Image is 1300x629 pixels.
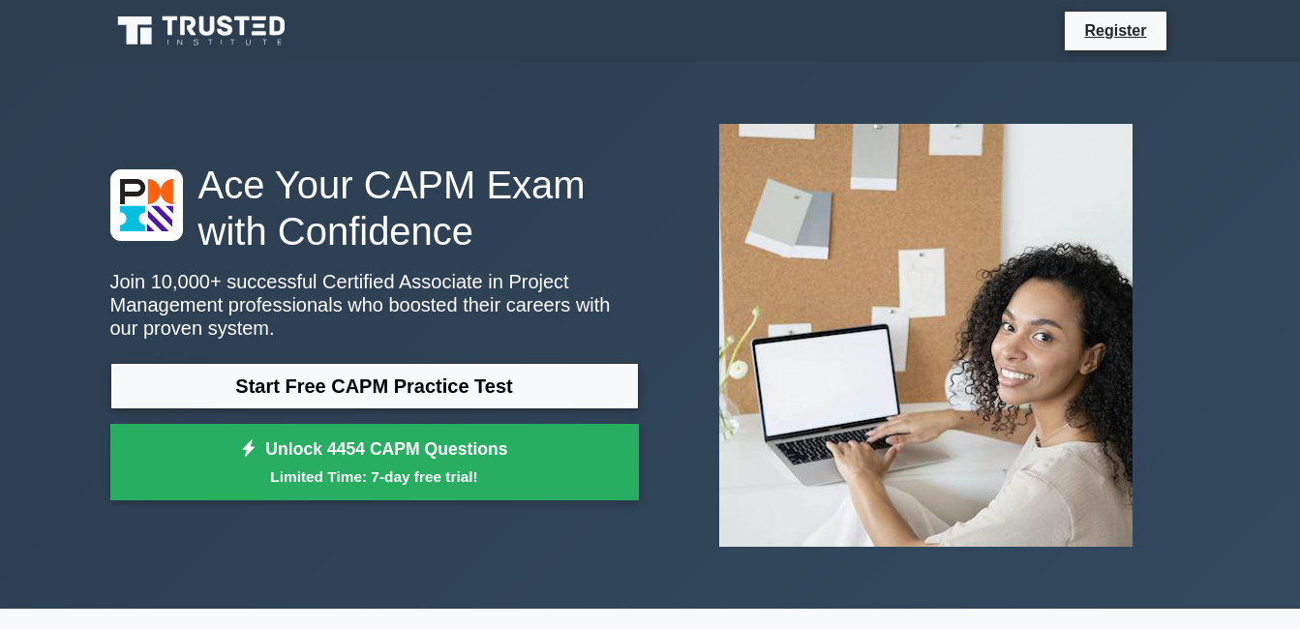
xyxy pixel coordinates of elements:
a: Unlock 4454 CAPM QuestionsLimited Time: 7-day free trial! [110,424,639,501]
h1: Ace Your CAPM Exam with Confidence [110,162,639,255]
p: Join 10,000+ successful Certified Associate in Project Management professionals who boosted their... [110,270,639,340]
a: Start Free CAPM Practice Test [110,363,639,409]
small: Limited Time: 7-day free trial! [135,465,615,488]
a: Register [1073,18,1158,43]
